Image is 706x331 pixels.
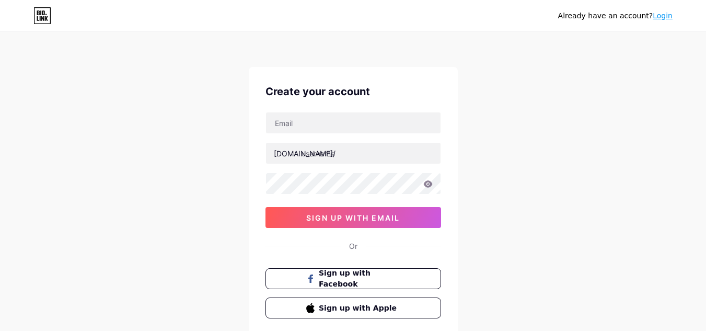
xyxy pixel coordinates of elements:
span: Sign up with Apple [319,303,400,314]
div: [DOMAIN_NAME]/ [274,148,335,159]
button: Sign up with Apple [265,298,441,318]
input: Email [266,112,441,133]
input: username [266,143,441,164]
span: Sign up with Facebook [319,268,400,290]
a: Login [653,12,673,20]
div: Already have an account? [558,10,673,21]
span: sign up with email [306,213,400,222]
button: sign up with email [265,207,441,228]
div: Or [349,241,357,252]
div: Create your account [265,84,441,99]
button: Sign up with Facebook [265,268,441,289]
